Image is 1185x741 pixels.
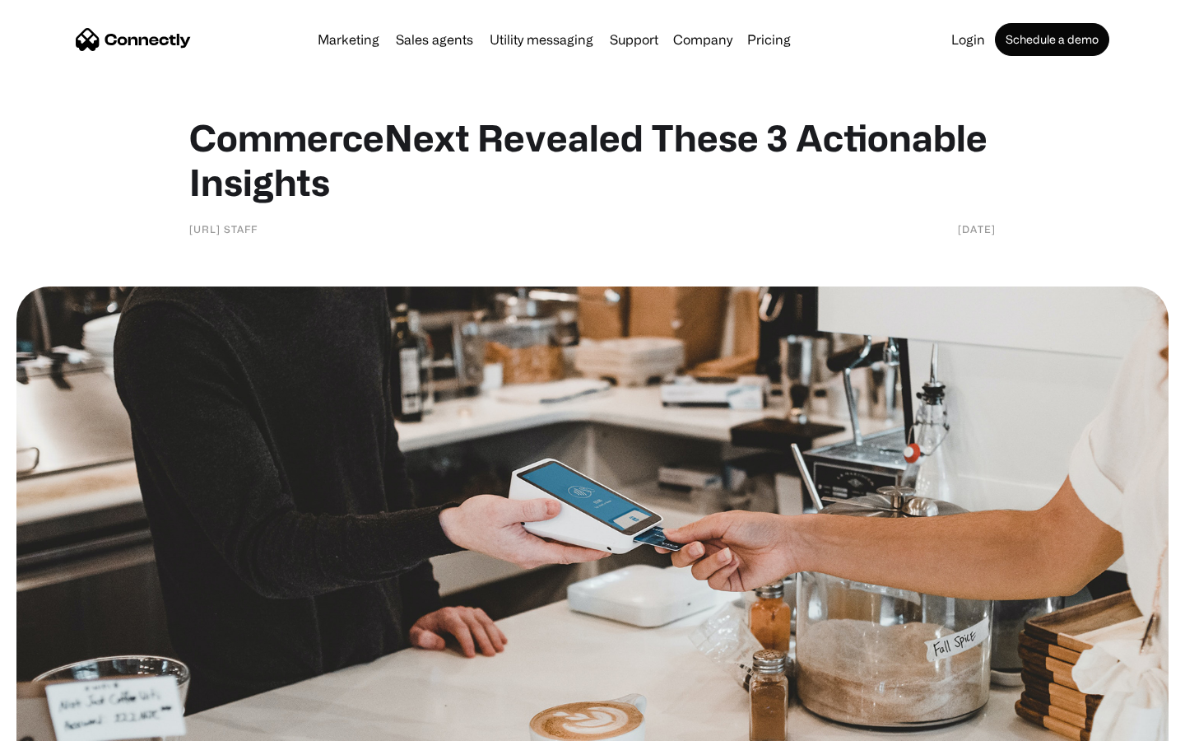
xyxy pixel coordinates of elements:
[189,221,258,237] div: [URL] Staff
[741,33,797,46] a: Pricing
[311,33,386,46] a: Marketing
[16,712,99,735] aside: Language selected: English
[995,23,1109,56] a: Schedule a demo
[603,33,665,46] a: Support
[945,33,992,46] a: Login
[389,33,480,46] a: Sales agents
[33,712,99,735] ul: Language list
[483,33,600,46] a: Utility messaging
[673,28,732,51] div: Company
[958,221,996,237] div: [DATE]
[189,115,996,204] h1: CommerceNext Revealed These 3 Actionable Insights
